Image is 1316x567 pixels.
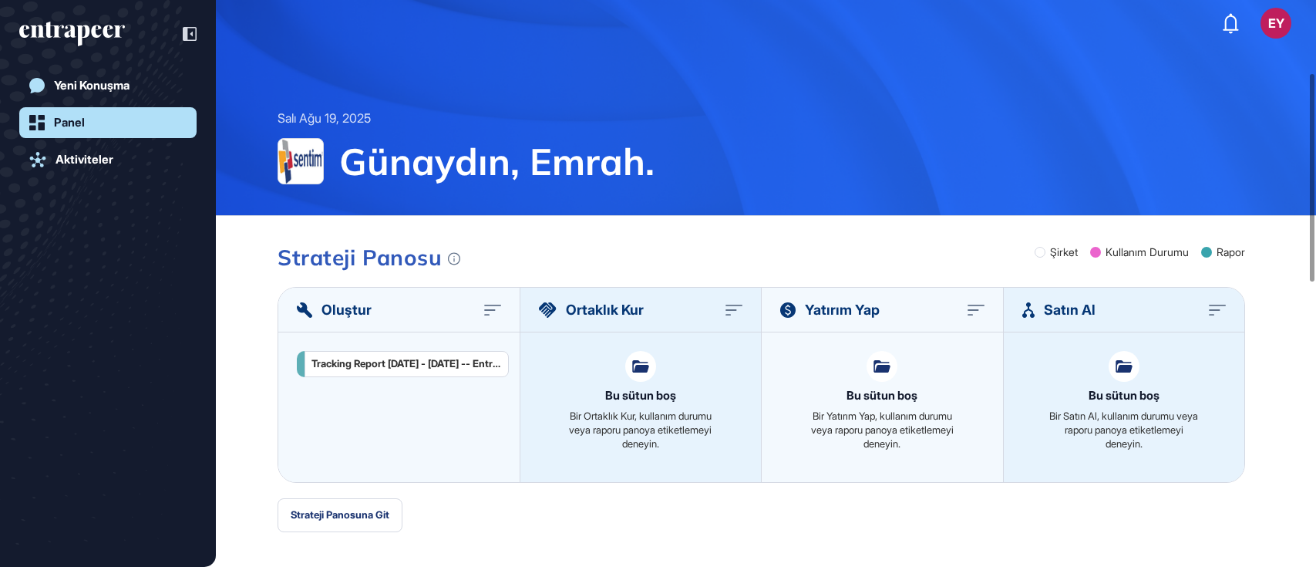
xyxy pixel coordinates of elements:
div: Panel [54,116,85,130]
div: Strateji Panosu [278,247,460,268]
a: Yeni Konuşma [19,70,197,101]
div: Salı Ağu 19, 2025 [278,109,371,129]
a: Aktiviteler [19,144,197,175]
div: Yeni Konuşma [54,79,130,93]
div: Bir Yatırım Yap, kullanım durumu veya raporu panoya etiketlemeyi deneyin. [805,409,959,451]
span: Ortaklık Kur [566,299,644,320]
div: Bir Ortaklık Kur, kullanım durumu veya raporu panoya etiketlemeyi deneyin. [564,409,718,451]
span: Günaydın, Emrah. [339,138,1254,184]
div: Kullanım Durumu [1106,247,1189,258]
img: Kuralkan-logo [278,139,323,184]
div: Bir Satın Al, kullanım durumu veya raporu panoya etiketlemeyi deneyin. [1047,409,1201,451]
button: Strateji Panosuna Git [278,498,402,532]
span: Yatırım Yap [805,299,880,320]
button: EY [1260,8,1291,39]
div: Aktiviteler [56,153,113,167]
span: Oluştur [321,299,372,320]
div: Bu sütun boş [605,390,676,401]
div: Bu sütun boş [846,390,917,401]
div: Rapor [1217,247,1245,258]
div: Bu sütun boş [1089,390,1159,401]
div: Tracking Report [DATE] - [DATE] -- Entrapeer [311,358,502,370]
div: entrapeer-logo [19,22,125,46]
div: Şirket [1050,247,1078,258]
a: Panel [19,107,197,138]
span: Satın Al [1044,299,1096,320]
